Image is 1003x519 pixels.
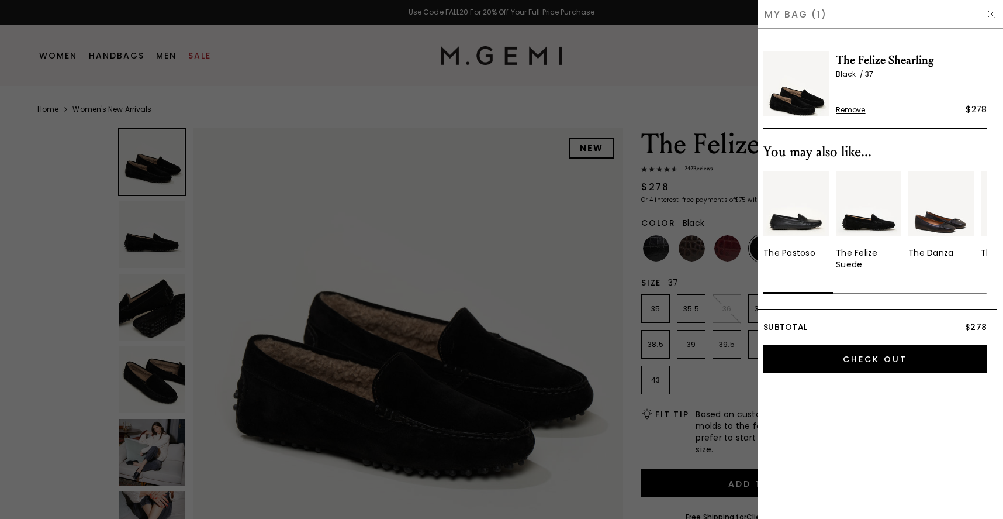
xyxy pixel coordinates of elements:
[763,171,829,259] a: The Pastoso
[865,69,873,79] span: 37
[836,171,901,270] a: The Felize Suede
[763,143,987,161] div: You may also like...
[966,102,987,116] div: $278
[908,247,953,259] div: The Danza
[836,105,866,115] span: Remove
[908,171,974,259] a: The Danza
[836,69,865,79] span: Black
[836,171,901,236] img: v_05707_01_Main_New_TheFelize_Black_Suede_8c9aec45-d7d9-47c9-aceb-01c79bb6df27_290x387_crop_cente...
[763,321,807,333] span: Subtotal
[763,171,829,236] img: v_11573_01_Main_New_ThePastoso_Black_Leather_290x387_crop_center.jpg
[836,247,901,270] div: The Felize Suede
[763,51,829,116] img: The Felize Shearling
[763,345,987,373] input: Check Out
[965,321,987,333] span: $278
[763,247,815,259] div: The Pastoso
[836,51,987,70] span: The Felize Shearling
[987,9,996,19] img: Hide Drawer
[908,171,974,236] img: v_11364_02_HOVER_NEW_THEDANZA_BLACK_LEATHER_290x387_crop_center.jpg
